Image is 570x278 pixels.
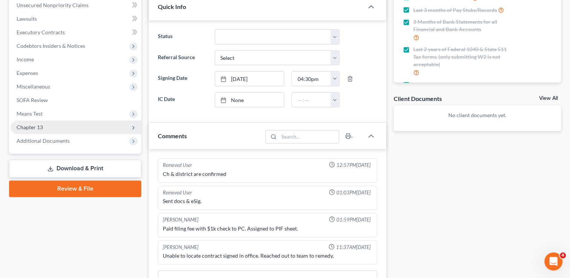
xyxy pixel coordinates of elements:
[163,197,372,205] div: Sent docs & eSig.
[9,180,141,197] a: Review & File
[17,29,65,35] span: Executory Contracts
[154,50,211,66] label: Referral Source
[17,70,38,76] span: Expenses
[413,46,513,68] span: Last 2 years of Federal 1040 & State 511 Tax forms. (only submitting W2 is not acceptable)
[292,93,331,107] input: -- : --
[17,2,89,8] span: Unsecured Nonpriority Claims
[560,252,566,258] span: 4
[215,72,284,86] a: [DATE]
[336,216,371,223] span: 01:59PM[DATE]
[413,81,497,89] span: Real Property Deeds and Mortgages
[11,26,141,39] a: Executory Contracts
[413,6,497,14] span: Last 3 months of Pay Stubs/Records
[158,132,187,139] span: Comments
[400,112,555,119] p: No client documents yet.
[279,130,339,143] input: Search...
[11,93,141,107] a: SOFA Review
[163,170,372,178] div: Ch & district are confirmed
[17,43,85,49] span: Codebtors Insiders & Notices
[336,162,371,169] span: 12:57PM[DATE]
[17,56,34,63] span: Income
[336,244,371,251] span: 11:37AM[DATE]
[17,110,43,117] span: Means Test
[544,252,562,270] iframe: Intercom live chat
[292,72,331,86] input: -- : --
[394,95,442,102] div: Client Documents
[539,96,558,101] a: View All
[163,244,199,251] div: [PERSON_NAME]
[154,92,211,107] label: IC Date
[163,189,192,196] div: Removed User
[17,137,70,144] span: Additional Documents
[11,12,141,26] a: Lawsuits
[154,29,211,44] label: Status
[158,3,186,10] span: Quick Info
[163,162,192,169] div: Removed User
[17,83,50,90] span: Miscellaneous
[17,97,48,103] span: SOFA Review
[17,15,37,22] span: Lawsuits
[163,225,372,232] div: Paid filing fee with $1k check to PC. Assigned to PIF sheet.
[17,124,43,130] span: Chapter 13
[413,18,513,33] span: 3 Months of Bank Statements for all Financial and Bank Accounts
[163,216,199,223] div: [PERSON_NAME]
[336,189,371,196] span: 01:03PM[DATE]
[215,93,284,107] a: None
[154,71,211,86] label: Signing Date
[9,160,141,177] a: Download & Print
[163,252,372,260] div: Unable to locate contract signed in office. Reached out to team to remedy.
